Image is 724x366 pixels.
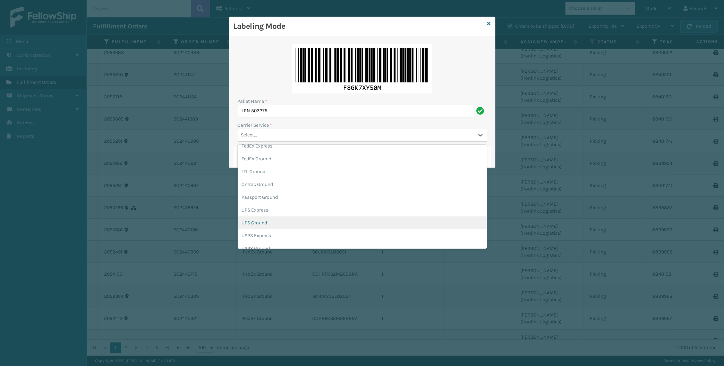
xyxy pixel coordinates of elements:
[238,165,487,178] div: LTL Ground
[238,98,267,105] label: Pallet Name
[241,132,257,139] div: Select...
[238,152,487,165] div: FedEx Ground
[238,229,487,242] div: USPS Express
[238,242,487,255] div: USPS Ground
[238,122,272,129] label: Carrier Service
[238,204,487,216] div: UPS Express
[233,21,485,32] h3: Labeling Mode
[238,140,487,152] div: FedEx Express
[238,216,487,229] div: UPS Ground
[238,178,487,191] div: OnTrac Ground
[292,44,432,93] img: AeWxVdqnQvnhAAAAAElFTkSuQmCC
[238,191,487,204] div: Passport Ground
